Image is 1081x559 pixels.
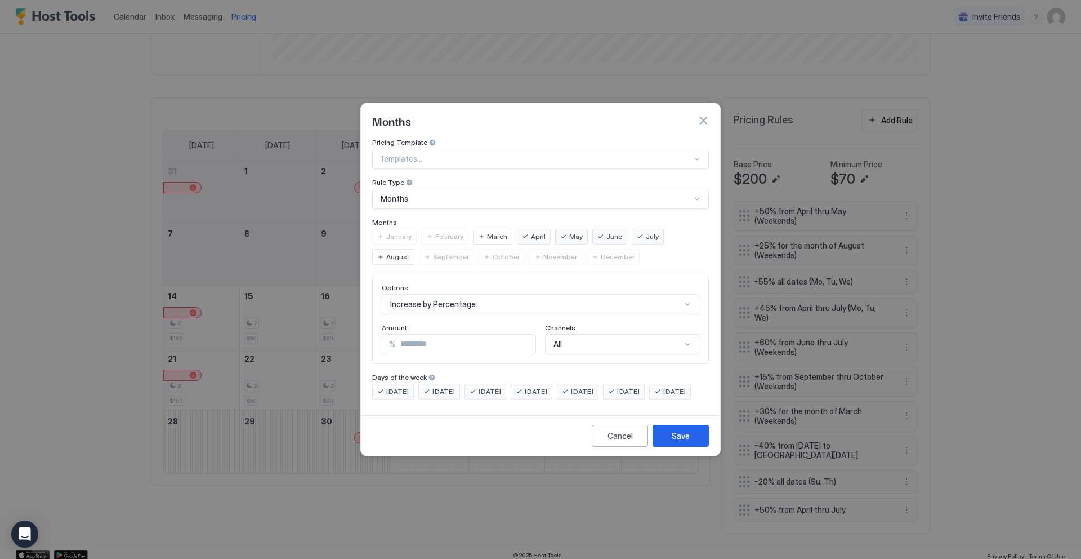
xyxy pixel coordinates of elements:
[592,425,648,447] button: Cancel
[606,232,622,242] span: June
[372,112,411,129] span: Months
[386,387,409,397] span: [DATE]
[493,252,520,262] span: October
[372,373,427,381] span: Days of the week
[372,178,404,187] span: Rule Type
[389,339,396,349] span: %
[663,387,686,397] span: [DATE]
[646,232,659,242] span: July
[11,521,38,548] div: Open Intercom Messenger
[531,232,546,242] span: April
[382,283,408,292] span: Options
[601,252,635,262] span: December
[553,339,562,349] span: All
[653,425,709,447] button: Save
[381,194,408,204] span: Months
[607,430,633,442] div: Cancel
[543,252,577,262] span: November
[569,232,583,242] span: May
[545,323,575,332] span: Channels
[390,299,476,309] span: Increase by Percentage
[372,138,427,147] span: Pricing Template
[433,252,469,262] span: September
[372,218,397,227] span: Months
[382,323,407,332] span: Amount
[479,387,501,397] span: [DATE]
[386,232,412,242] span: January
[432,387,455,397] span: [DATE]
[435,232,463,242] span: February
[571,387,593,397] span: [DATE]
[617,387,640,397] span: [DATE]
[525,387,547,397] span: [DATE]
[386,252,409,262] span: August
[672,430,690,442] div: Save
[396,335,535,354] input: Input Field
[487,232,507,242] span: March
